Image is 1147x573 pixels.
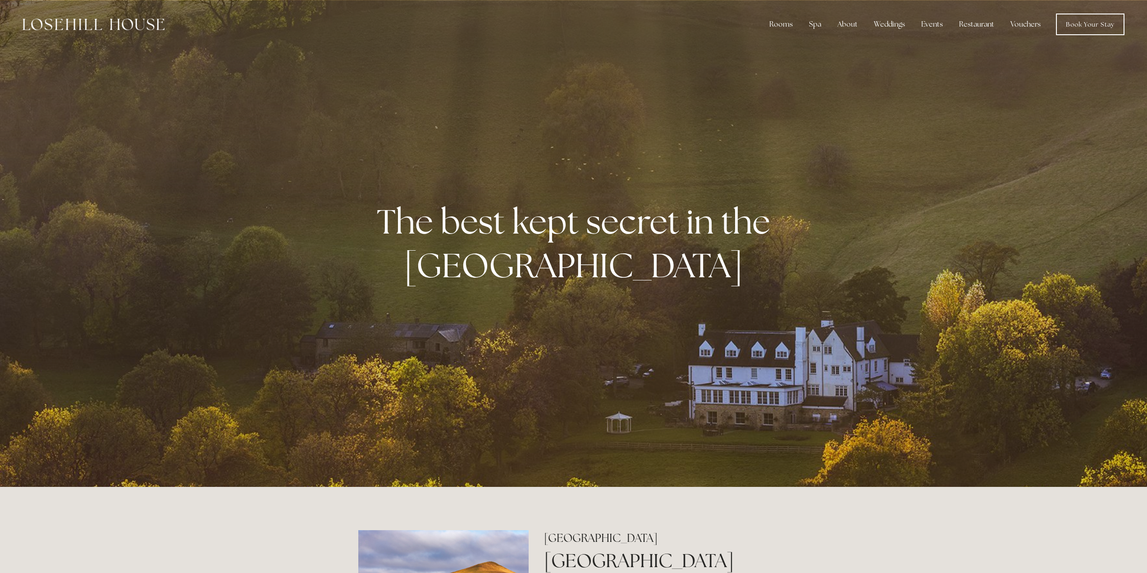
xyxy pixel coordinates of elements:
[952,15,1001,33] div: Restaurant
[762,15,800,33] div: Rooms
[802,15,828,33] div: Spa
[377,199,777,288] strong: The best kept secret in the [GEOGRAPHIC_DATA]
[1003,15,1048,33] a: Vouchers
[914,15,950,33] div: Events
[867,15,912,33] div: Weddings
[544,530,789,546] h2: [GEOGRAPHIC_DATA]
[23,18,165,30] img: Losehill House
[1056,14,1124,35] a: Book Your Stay
[830,15,865,33] div: About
